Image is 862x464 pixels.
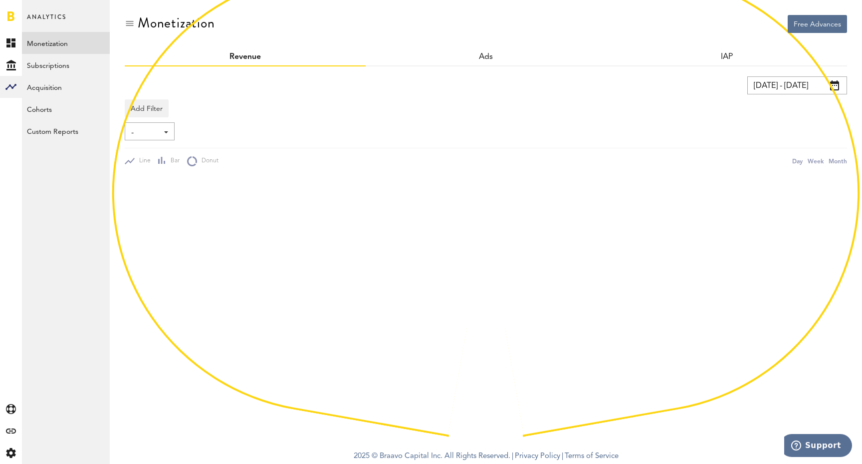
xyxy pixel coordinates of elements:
iframe: Opens a widget where you can find more information [784,434,852,459]
a: IAP [721,53,733,61]
span: Analytics [27,11,66,32]
a: Revenue [229,53,261,61]
span: Line [135,157,151,165]
button: Add Filter [125,99,169,117]
span: Bar [166,157,180,165]
a: Custom Reports [22,120,110,142]
a: Ads [479,53,493,61]
a: Privacy Policy [515,453,560,460]
a: Terms of Service [565,453,619,460]
span: 2025 © Braavo Capital Inc. All Rights Reserved. [354,449,510,464]
span: Donut [197,157,218,165]
span: - [131,124,158,141]
a: Acquisition [22,76,110,98]
a: Subscriptions [22,54,110,76]
a: Cohorts [22,98,110,120]
a: Monetization [22,32,110,54]
div: Day [792,156,803,166]
div: Monetization [138,15,215,31]
div: Month [829,156,847,166]
button: Free Advances [788,15,847,33]
div: Week [808,156,824,166]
